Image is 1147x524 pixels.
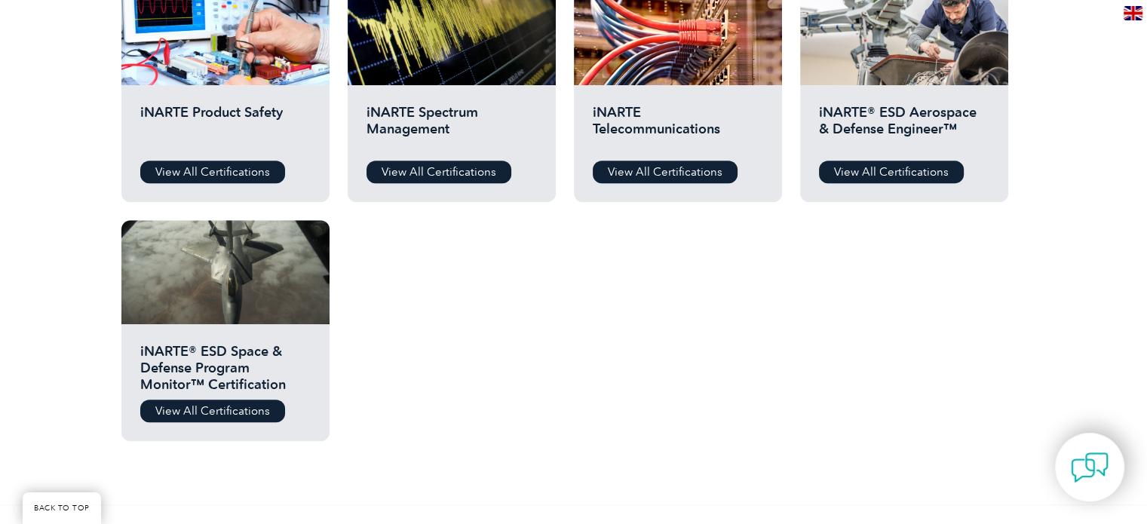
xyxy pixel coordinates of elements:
h2: iNARTE Product Safety [140,104,311,149]
img: en [1124,6,1142,20]
a: View All Certifications [593,161,738,183]
h2: iNARTE® ESD Space & Defense Program Monitor™ Certification [140,343,311,388]
a: View All Certifications [819,161,964,183]
h2: iNARTE® ESD Aerospace & Defense Engineer™ [819,104,989,149]
a: BACK TO TOP [23,492,101,524]
a: View All Certifications [366,161,511,183]
a: View All Certifications [140,400,285,422]
img: contact-chat.png [1071,449,1109,486]
h2: iNARTE Telecommunications [593,104,763,149]
h2: iNARTE Spectrum Management [366,104,537,149]
a: View All Certifications [140,161,285,183]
